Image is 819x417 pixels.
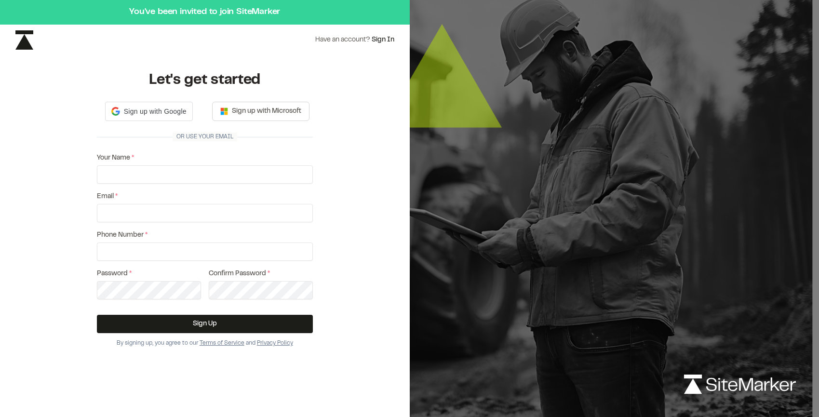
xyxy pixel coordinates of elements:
[97,153,313,163] label: Your Name
[97,191,313,202] label: Email
[124,107,187,117] span: Sign up with Google
[257,339,293,348] button: Privacy Policy
[173,133,237,141] span: Or use your email
[97,269,201,279] label: Password
[97,230,313,241] label: Phone Number
[200,339,244,348] button: Terms of Service
[684,375,796,394] img: logo-white-rebrand.svg
[372,37,394,43] a: Sign In
[315,35,394,45] div: Have an account?
[15,30,33,50] img: icon-black-rebrand.svg
[97,71,313,90] h1: Let's get started
[97,339,313,348] div: By signing up, you agree to our and
[212,102,309,121] button: Sign up with Microsoft
[209,269,313,279] label: Confirm Password
[97,315,313,333] button: Sign Up
[105,102,193,121] div: Sign up with Google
